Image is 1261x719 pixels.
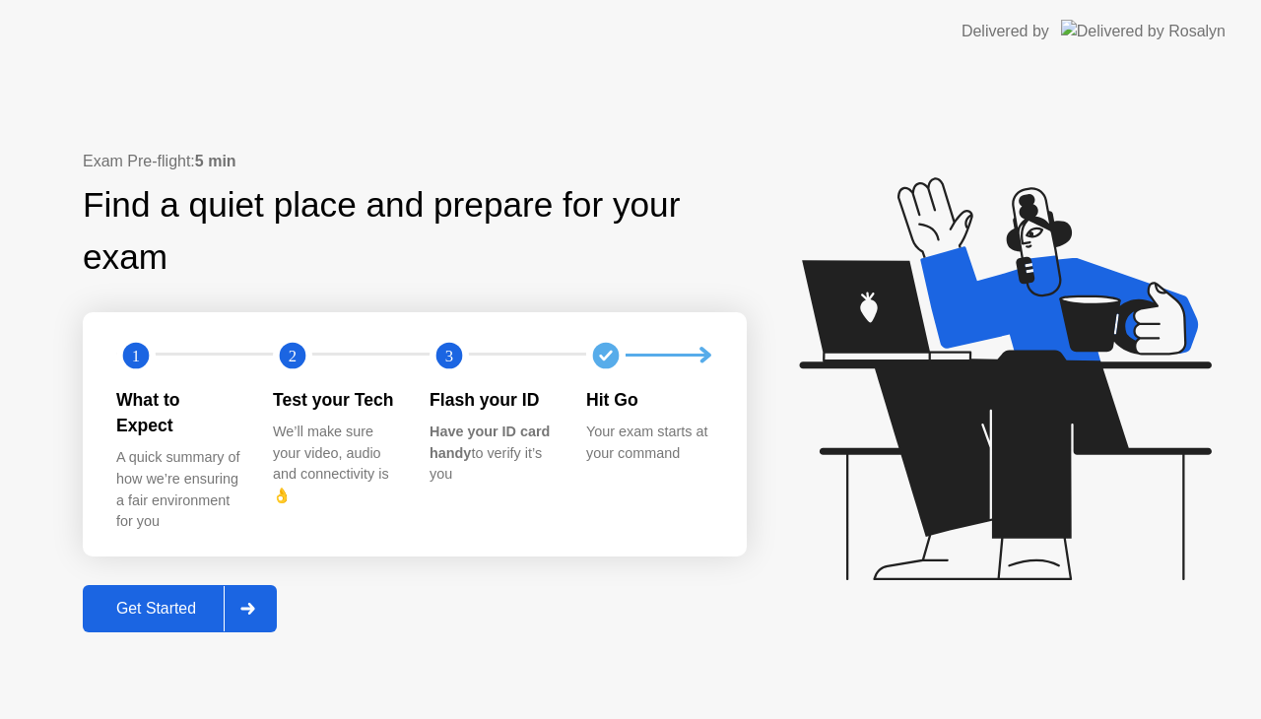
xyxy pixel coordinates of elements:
button: Get Started [83,585,277,632]
div: Hit Go [586,387,711,413]
div: Flash your ID [430,387,555,413]
text: 1 [132,346,140,364]
b: 5 min [195,153,236,169]
b: Have your ID card handy [430,424,550,461]
div: to verify it’s you [430,422,555,486]
div: Exam Pre-flight: [83,150,747,173]
div: Your exam starts at your command [586,422,711,464]
div: Test your Tech [273,387,398,413]
div: Find a quiet place and prepare for your exam [83,179,747,284]
div: We’ll make sure your video, audio and connectivity is 👌 [273,422,398,506]
div: A quick summary of how we’re ensuring a fair environment for you [116,447,241,532]
text: 2 [289,346,297,364]
div: Delivered by [962,20,1049,43]
div: What to Expect [116,387,241,439]
div: Get Started [89,600,224,618]
text: 3 [445,346,453,364]
img: Delivered by Rosalyn [1061,20,1226,42]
